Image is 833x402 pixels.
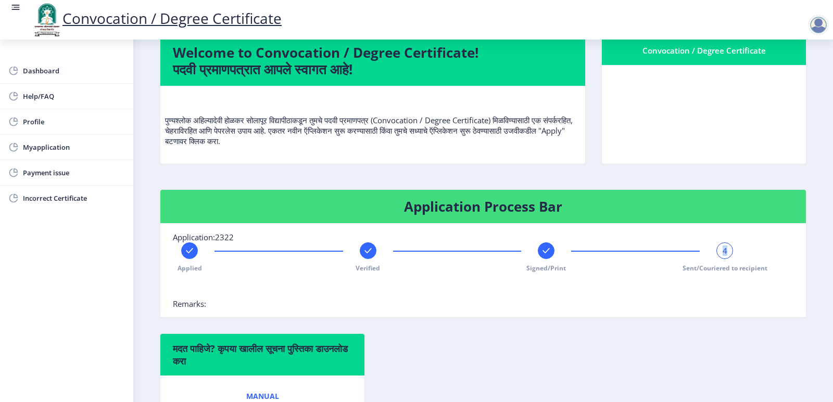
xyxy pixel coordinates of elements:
[23,64,125,77] span: Dashboard
[31,2,62,37] img: logo
[723,245,727,256] span: 4
[173,198,793,215] h4: Application Process Bar
[178,264,202,273] span: Applied
[23,115,125,128] span: Profile
[173,342,352,367] h6: मदत पाहिजे? कृपया खालील सूचना पुस्तिका डाउनलोड करा
[173,232,234,242] span: Application:2322
[23,90,125,102] span: Help/FAQ
[173,299,206,309] span: Remarks:
[246,392,279,400] span: Manual
[23,141,125,153] span: Myapplication
[526,264,566,273] span: Signed/Print
[683,264,767,273] span: Sent/Couriered to recipient
[356,264,380,273] span: Verified
[173,44,573,77] h4: Welcome to Convocation / Degree Certificate! पदवी प्रमाणपत्रात आपले स्वागत आहे!
[31,8,282,28] a: Convocation / Degree Certificate
[165,94,580,146] p: पुण्यश्लोक अहिल्यादेवी होळकर सोलापूर विद्यापीठाकडून तुमचे पदवी प्रमाणपत्र (Convocation / Degree C...
[23,192,125,204] span: Incorrect Certificate
[23,166,125,179] span: Payment issue
[614,44,793,57] div: Convocation / Degree Certificate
